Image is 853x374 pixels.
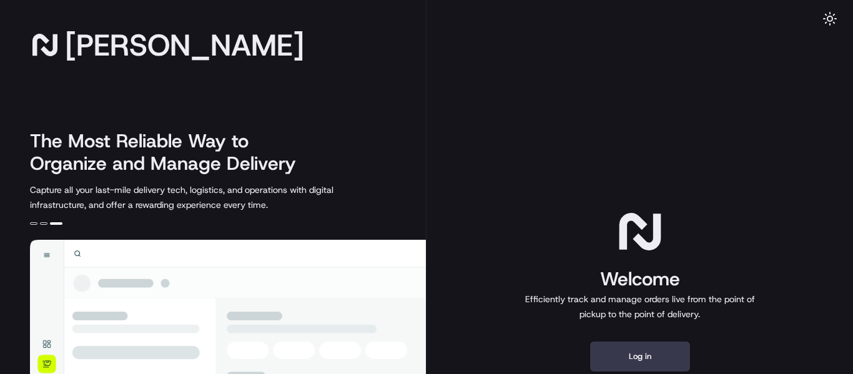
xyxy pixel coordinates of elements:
[30,182,390,212] p: Capture all your last-mile delivery tech, logistics, and operations with digital infrastructure, ...
[65,32,304,57] span: [PERSON_NAME]
[520,267,760,292] h1: Welcome
[590,342,690,372] button: Log in
[520,292,760,322] p: Efficiently track and manage orders live from the point of pickup to the point of delivery.
[30,130,310,175] h2: The Most Reliable Way to Organize and Manage Delivery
